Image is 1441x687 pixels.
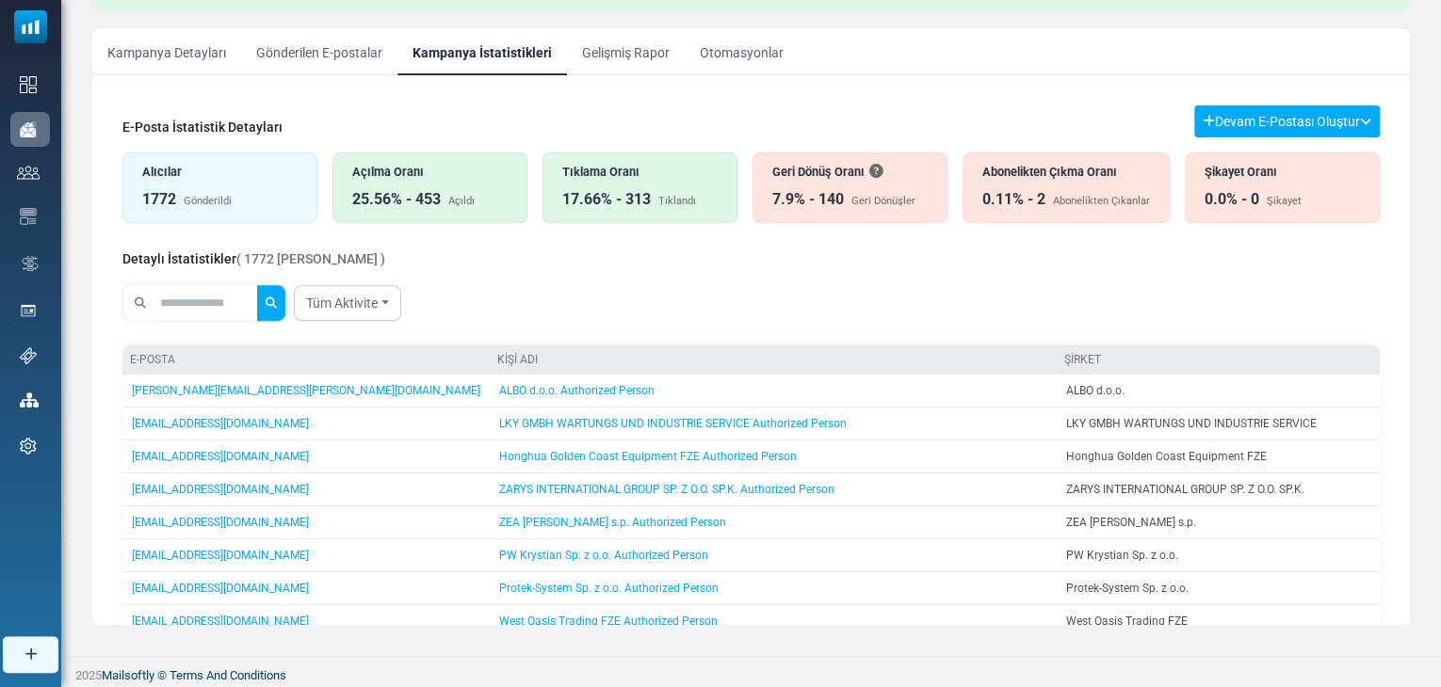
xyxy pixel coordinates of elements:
div: Şikayet Oranı [1205,163,1360,181]
a: Otomasyonlar [685,28,799,75]
img: dashboard-icon.svg [20,76,37,93]
a: Tüm Aktivite [294,285,401,321]
a: Gönderilen E-postalar [241,28,397,75]
a: ALBO d.o.o. Authorized Person [499,384,655,397]
a: [EMAIL_ADDRESS][DOMAIN_NAME] [132,417,309,430]
a: [EMAIL_ADDRESS][DOMAIN_NAME] [132,450,309,463]
a: Protek-System Sp. z o.o. Authorized Person [499,582,719,595]
div: Tıklandı [658,194,696,210]
div: Abonelikten Çıkanlar [1053,194,1150,210]
div: Açıldı [448,194,475,210]
a: [EMAIL_ADDRESS][DOMAIN_NAME] [132,516,309,529]
a: Kampanya İstatistikleri [397,28,567,75]
a: [EMAIL_ADDRESS][DOMAIN_NAME] [132,549,309,562]
img: workflow.svg [20,253,40,275]
button: Devam E-Postası Oluştur [1194,105,1380,137]
div: Detaylı İstatistikler [122,249,385,269]
a: Kişi Adı [497,353,538,366]
a: LKY GMBH WARTUNGS UND INDUSTRIE SERVICE Authorized Person [499,417,847,430]
div: 7.9% - 140 [772,188,844,211]
span: ( 1772 [PERSON_NAME] ) [236,251,385,266]
a: [EMAIL_ADDRESS][DOMAIN_NAME] [132,483,309,496]
a: [EMAIL_ADDRESS][DOMAIN_NAME] [132,615,309,628]
a: Mailsoftly © [102,668,167,682]
img: contacts-icon.svg [17,166,40,179]
div: Tıklama Oranı [562,163,718,181]
i: Bir e-posta alıcısına ulaşamadığında geri döner. Bu, dolu bir gelen kutusu nedeniyle geçici olara... [869,165,882,178]
div: Geri Dönüş Oranı [772,163,928,181]
img: settings-icon.svg [20,438,37,455]
img: support-icon.svg [20,347,37,364]
div: 25.56% - 453 [352,188,441,211]
div: Abonelikten Çıkma Oranı [982,163,1150,181]
a: PW Krystian Sp. z o.o. Authorized Person [499,549,708,562]
img: campaigns-icon-active.png [20,121,37,137]
img: email-templates-icon.svg [20,208,37,225]
a: Gelişmiş Rapor [567,28,685,75]
div: Şikayet [1267,194,1302,210]
div: Açılma Oranı [352,163,508,181]
div: 0.11% - 2 [982,188,1045,211]
a: [EMAIL_ADDRESS][DOMAIN_NAME] [132,582,309,595]
a: Şirket [1064,353,1101,366]
a: ZEA [PERSON_NAME] s.p. Authorized Person [499,516,726,529]
a: West Oasis Trading FZE Authorized Person [499,615,718,628]
a: [PERSON_NAME][EMAIL_ADDRESS][PERSON_NAME][DOMAIN_NAME] [132,384,480,397]
div: 0.0% - 0 [1205,188,1259,211]
span: translation missing: tr.layouts.footer.terms_and_conditions [170,668,286,682]
div: Alıcılar [142,163,298,181]
div: 1772 [142,188,176,211]
a: Honghua Golden Coast Equipment FZE Authorized Person [499,450,797,463]
div: Geri Dönüşler [851,194,915,210]
a: E-posta [130,353,175,366]
a: Terms And Conditions [170,668,286,682]
a: Kampanya Detayları [92,28,241,75]
div: Gönderildi [184,194,232,210]
img: landing_pages.svg [20,302,37,319]
a: ZARYS INTERNATIONAL GROUP SP. Z O.O. SP.K. Authorized Person [499,483,834,496]
div: 17.66% - 313 [562,188,651,211]
div: E-Posta İstatistik Detayları [122,118,283,137]
img: mailsoftly_icon_blue_white.svg [14,10,47,43]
